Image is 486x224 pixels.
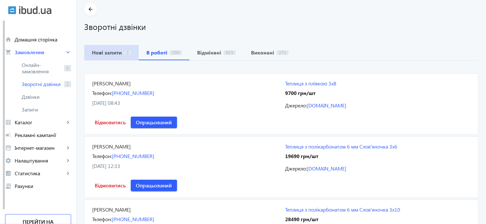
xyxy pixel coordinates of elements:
[224,50,236,55] span: 823
[65,119,71,126] mat-icon: keyboard_arrow_right
[15,183,71,189] span: Рахунки
[5,183,11,189] mat-icon: receipt_long
[5,145,11,151] mat-icon: storefront
[131,117,177,128] button: Опрацьований
[124,50,131,55] span: 2
[92,99,277,106] div: [DATE] 08:43
[285,102,470,109] div: Джерело:
[84,21,478,32] h1: Зворотні дзвінки
[92,163,277,170] div: [DATE] 12:33
[65,145,71,151] mat-icon: keyboard_arrow_right
[251,50,274,55] b: Виконані
[285,165,470,172] div: Джерело:
[276,50,289,55] span: 271
[285,153,318,159] span: 19690 грн/шт
[15,145,65,151] span: Інтернет-магазин
[197,50,221,55] b: Відмінені
[5,36,11,43] mat-icon: home
[15,157,65,164] span: Налаштування
[65,170,71,177] mat-icon: keyboard_arrow_right
[146,50,167,55] b: В роботі
[285,216,318,222] span: 28490 грн/шт
[8,6,16,14] img: ibud.svg
[112,153,154,159] a: [PHONE_NUMBER]
[307,102,346,109] a: [DOMAIN_NAME]
[92,117,128,128] button: Відмовитись
[136,119,172,126] span: Опрацьований
[5,170,11,177] mat-icon: analytics
[65,49,71,55] mat-icon: keyboard_arrow_right
[92,90,112,96] span: Телефон:
[19,6,51,14] img: ibud_text.svg
[285,143,470,150] a: Теплиця з полікарбонатом 6 мм Слов'яночка 3х6
[5,119,11,126] mat-icon: grid_view
[22,94,71,100] span: Дзвінки
[285,206,470,213] a: Теплиця з полікарбонатом 6 мм Слов'яночка 3х10
[5,49,11,55] mat-icon: shopping_cart
[92,50,122,55] b: Нові запити
[136,182,172,189] span: Опрацьований
[15,36,71,43] span: Домашня сторінка
[5,157,11,164] mat-icon: settings
[92,80,277,87] div: [PERSON_NAME]
[95,182,126,189] span: Відмовитись
[170,50,182,55] span: 290
[15,170,65,177] span: Статистика
[87,5,95,13] mat-icon: arrow_back
[95,119,126,126] span: Відмовитись
[22,81,62,87] span: Зворотні дзвінки
[92,153,112,159] span: Телефон:
[15,132,71,138] span: Рекламні кампанії
[285,90,315,96] span: 9700 грн/шт
[22,106,71,113] span: Запити
[5,132,11,138] mat-icon: campaign
[92,143,277,150] div: [PERSON_NAME]
[92,206,277,213] div: [PERSON_NAME]
[65,157,71,164] mat-icon: keyboard_arrow_right
[285,80,470,87] a: Теплиця з плівкою 3х8
[64,65,71,71] span: 0
[15,119,65,126] span: Каталог
[307,165,346,172] a: [DOMAIN_NAME]
[92,216,112,222] span: Телефон:
[112,90,154,96] a: [PHONE_NUMBER]
[22,62,62,75] span: Онлайн-замовлення
[131,180,177,191] button: Опрацьований
[15,49,65,55] span: Замовлення
[112,216,154,222] a: [PHONE_NUMBER]
[64,81,71,87] span: 2
[92,180,128,191] button: Відмовитись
